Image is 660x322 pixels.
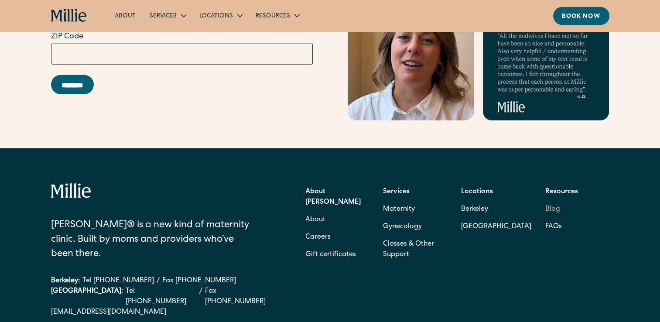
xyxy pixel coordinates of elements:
a: Berkeley [461,201,531,218]
strong: Locations [461,188,493,195]
div: Services [150,12,177,21]
div: / [199,286,202,307]
a: Careers [305,229,331,246]
a: Fax [PHONE_NUMBER] [205,286,279,307]
div: Resources [249,8,306,23]
div: Resources [256,12,290,21]
a: Book now [553,7,609,25]
a: [GEOGRAPHIC_DATA] [461,218,531,236]
strong: Resources [545,188,578,195]
a: Classes & Other Support [383,236,447,264]
a: FAQs [545,218,562,236]
strong: About [PERSON_NAME] [305,188,361,206]
a: Fax [PHONE_NUMBER] [162,276,236,286]
div: [PERSON_NAME]® is a new kind of maternity clinic. Built by moms and providers who’ve been there. [51,219,256,262]
a: home [51,9,87,23]
a: About [305,211,325,229]
strong: Services [383,188,410,195]
div: Book now [562,12,601,21]
a: About [108,8,143,23]
a: Maternity [383,201,415,218]
a: Gift certificates [305,246,356,264]
div: Locations [199,12,233,21]
label: ZIP Code [51,31,313,43]
div: Services [143,8,192,23]
a: Tel [PHONE_NUMBER] [126,286,197,307]
a: Blog [545,201,560,218]
div: Berkeley: [51,276,80,286]
a: Tel [PHONE_NUMBER] [82,276,154,286]
div: Locations [192,8,249,23]
div: [GEOGRAPHIC_DATA]: [51,286,123,307]
div: / [157,276,160,286]
a: Gynecology [383,218,422,236]
a: [EMAIL_ADDRESS][DOMAIN_NAME] [51,307,279,318]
